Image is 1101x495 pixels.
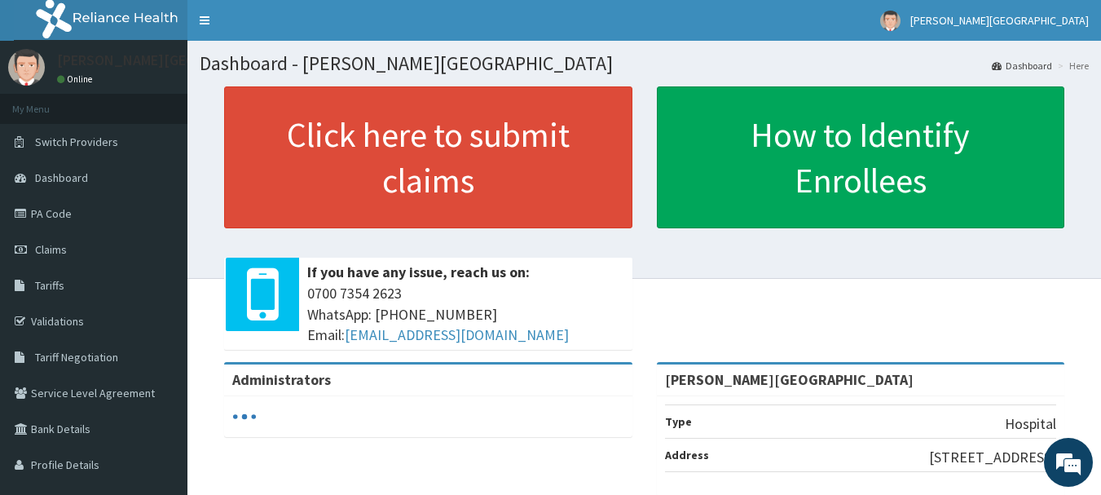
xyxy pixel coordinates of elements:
[345,325,569,344] a: [EMAIL_ADDRESS][DOMAIN_NAME]
[929,447,1056,468] p: [STREET_ADDRESS]
[232,404,257,429] svg: audio-loading
[665,448,709,462] b: Address
[35,242,67,257] span: Claims
[35,350,118,365] span: Tariff Negotiation
[35,170,88,185] span: Dashboard
[200,53,1089,74] h1: Dashboard - [PERSON_NAME][GEOGRAPHIC_DATA]
[665,370,914,389] strong: [PERSON_NAME][GEOGRAPHIC_DATA]
[307,283,624,346] span: 0700 7354 2623 WhatsApp: [PHONE_NUMBER] Email:
[665,414,692,429] b: Type
[880,11,901,31] img: User Image
[992,59,1052,73] a: Dashboard
[1054,59,1089,73] li: Here
[57,53,298,68] p: [PERSON_NAME][GEOGRAPHIC_DATA]
[1005,413,1056,435] p: Hospital
[232,370,331,389] b: Administrators
[8,49,45,86] img: User Image
[224,86,632,228] a: Click here to submit claims
[307,263,530,281] b: If you have any issue, reach us on:
[35,135,118,149] span: Switch Providers
[657,86,1065,228] a: How to Identify Enrollees
[910,13,1089,28] span: [PERSON_NAME][GEOGRAPHIC_DATA]
[57,73,96,85] a: Online
[35,278,64,293] span: Tariffs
